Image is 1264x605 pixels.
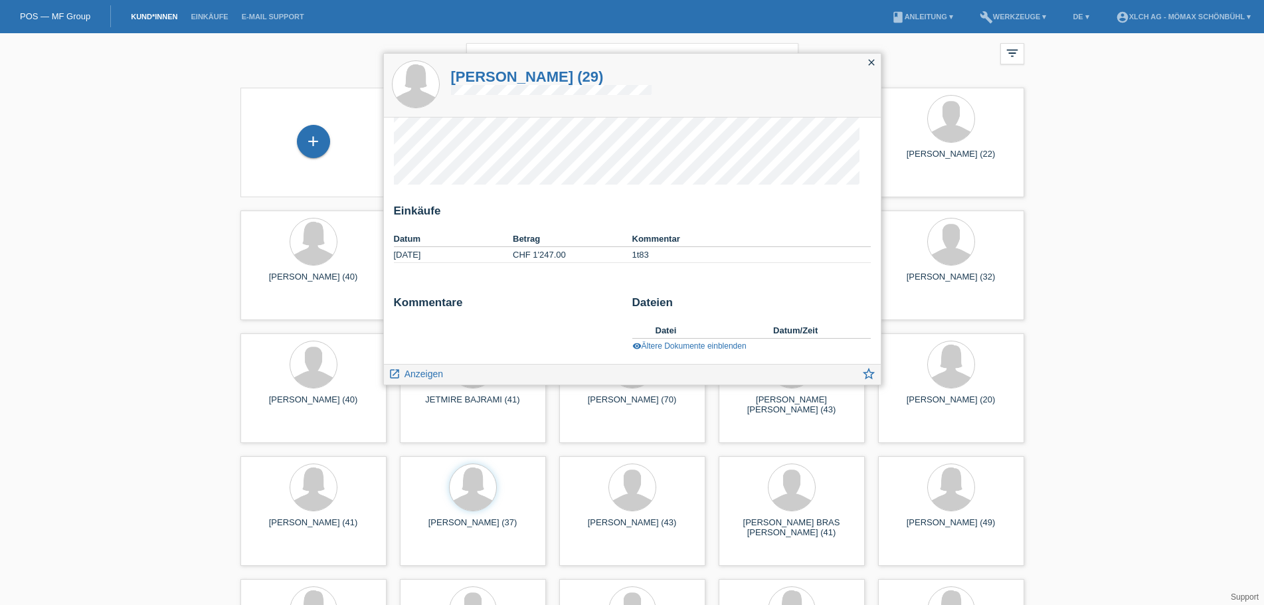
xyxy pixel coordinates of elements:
[980,11,993,24] i: build
[20,11,90,21] a: POS — MF Group
[124,13,184,21] a: Kund*innen
[889,394,1014,416] div: [PERSON_NAME] (20)
[889,272,1014,293] div: [PERSON_NAME] (32)
[632,341,747,351] a: visibilityÄltere Dokumente einblenden
[410,517,535,539] div: [PERSON_NAME] (37)
[632,231,871,247] th: Kommentar
[1116,11,1129,24] i: account_circle
[410,394,535,416] div: JETMIRE BAJRAMI (41)
[729,394,854,416] div: [PERSON_NAME] [PERSON_NAME] (43)
[298,130,329,153] div: Kund*in hinzufügen
[632,341,642,351] i: visibility
[570,517,695,539] div: [PERSON_NAME] (43)
[394,296,622,316] h2: Kommentare
[389,365,444,381] a: launch Anzeigen
[861,367,876,381] i: star_border
[184,13,234,21] a: Einkäufe
[973,13,1053,21] a: buildWerkzeuge ▾
[889,517,1014,539] div: [PERSON_NAME] (49)
[729,517,854,539] div: [PERSON_NAME] BRAS [PERSON_NAME] (41)
[889,149,1014,170] div: [PERSON_NAME] (22)
[251,272,376,293] div: [PERSON_NAME] (40)
[394,205,871,224] h2: Einkäufe
[394,247,513,263] td: [DATE]
[235,13,311,21] a: E-Mail Support
[861,368,876,385] a: star_border
[1005,46,1020,60] i: filter_list
[405,369,443,379] span: Anzeigen
[632,247,871,263] td: 1t83
[251,517,376,539] div: [PERSON_NAME] (41)
[866,57,877,68] i: close
[513,247,632,263] td: CHF 1'247.00
[891,11,905,24] i: book
[885,13,960,21] a: bookAnleitung ▾
[466,43,798,74] input: Suche...
[656,323,774,339] th: Datei
[251,394,376,416] div: [PERSON_NAME] (40)
[513,231,632,247] th: Betrag
[632,296,871,316] h2: Dateien
[1109,13,1257,21] a: account_circleXLCH AG - Mömax Schönbühl ▾
[1231,592,1259,602] a: Support
[773,323,852,339] th: Datum/Zeit
[1066,13,1095,21] a: DE ▾
[451,68,652,85] a: [PERSON_NAME] (29)
[394,231,513,247] th: Datum
[570,394,695,416] div: [PERSON_NAME] (70)
[389,368,401,380] i: launch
